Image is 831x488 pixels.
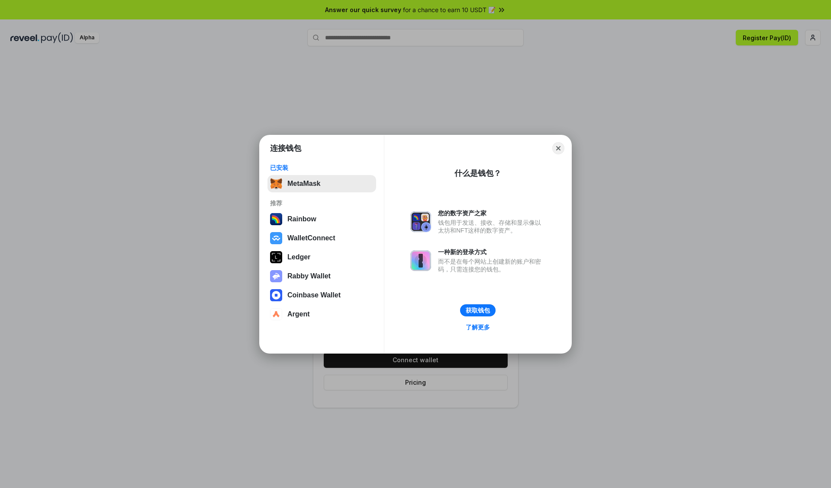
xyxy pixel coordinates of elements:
[270,178,282,190] img: svg+xml,%3Csvg%20fill%3D%22none%22%20height%3D%2233%22%20viewBox%3D%220%200%2035%2033%22%20width%...
[287,310,310,318] div: Argent
[438,209,545,217] div: 您的数字资产之家
[460,304,496,316] button: 获取钱包
[270,251,282,263] img: svg+xml,%3Csvg%20xmlns%3D%22http%3A%2F%2Fwww.w3.org%2F2000%2Fsvg%22%20width%3D%2228%22%20height%3...
[287,272,331,280] div: Rabby Wallet
[267,268,376,285] button: Rabby Wallet
[267,230,376,247] button: WalletConnect
[270,199,374,207] div: 推荐
[267,306,376,323] button: Argent
[438,219,545,234] div: 钱包用于发送、接收、存储和显示像以太坊和NFT这样的数字资产。
[270,270,282,282] img: svg+xml,%3Csvg%20xmlns%3D%22http%3A%2F%2Fwww.w3.org%2F2000%2Fsvg%22%20fill%3D%22none%22%20viewBox...
[270,308,282,320] img: svg+xml,%3Csvg%20width%3D%2228%22%20height%3D%2228%22%20viewBox%3D%220%200%2028%2028%22%20fill%3D...
[552,142,564,154] button: Close
[454,168,501,179] div: 什么是钱包？
[267,249,376,266] button: Ledger
[410,250,431,271] img: svg+xml,%3Csvg%20xmlns%3D%22http%3A%2F%2Fwww.w3.org%2F2000%2Fsvg%22%20fill%3D%22none%22%20viewBox...
[270,143,301,153] h1: 连接钱包
[287,180,320,188] div: MetaMask
[410,211,431,232] img: svg+xml,%3Csvg%20xmlns%3D%22http%3A%2F%2Fwww.w3.org%2F2000%2Fsvg%22%20fill%3D%22none%22%20viewBox...
[287,291,341,299] div: Coinbase Wallet
[438,248,545,256] div: 一种新的登录方式
[287,253,310,261] div: Ledger
[267,211,376,228] button: Rainbow
[270,232,282,244] img: svg+xml,%3Csvg%20width%3D%2228%22%20height%3D%2228%22%20viewBox%3D%220%200%2028%2028%22%20fill%3D...
[466,306,490,314] div: 获取钱包
[267,287,376,304] button: Coinbase Wallet
[287,234,335,242] div: WalletConnect
[270,289,282,301] img: svg+xml,%3Csvg%20width%3D%2228%22%20height%3D%2228%22%20viewBox%3D%220%200%2028%2028%22%20fill%3D...
[270,213,282,225] img: svg+xml,%3Csvg%20width%3D%22120%22%20height%3D%22120%22%20viewBox%3D%220%200%20120%20120%22%20fil...
[287,215,316,223] div: Rainbow
[267,175,376,192] button: MetaMask
[461,322,495,333] a: 了解更多
[438,258,545,273] div: 而不是在每个网站上创建新的账户和密码，只需连接您的钱包。
[466,323,490,331] div: 了解更多
[270,164,374,172] div: 已安装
